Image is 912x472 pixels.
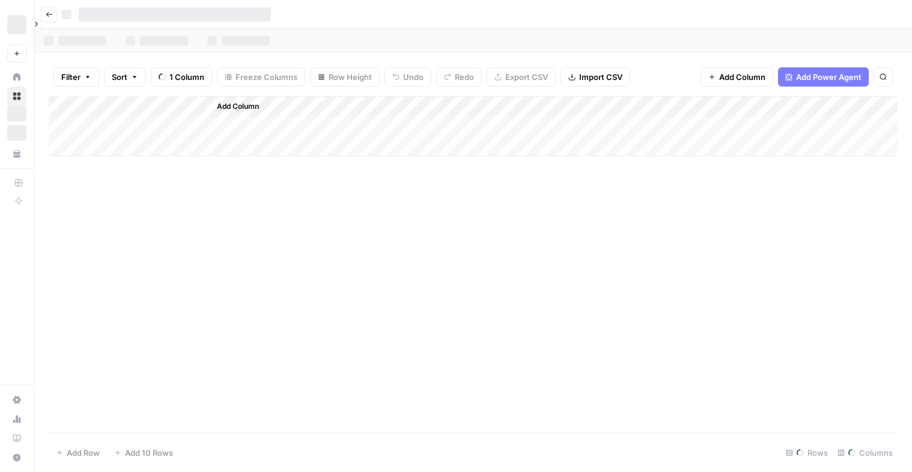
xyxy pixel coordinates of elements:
span: Row Height [329,71,372,83]
button: Row Height [310,67,380,87]
button: Add Column [201,99,264,114]
span: 1 Column [169,71,204,83]
span: Import CSV [579,71,622,83]
a: Settings [7,390,26,409]
a: Your Data [7,144,26,164]
button: Freeze Columns [217,67,305,87]
span: Export CSV [505,71,548,83]
span: Filter [61,71,81,83]
span: Add 10 Rows [125,447,173,459]
button: Add Column [701,67,773,87]
a: Browse [7,87,26,106]
span: Add Power Agent [796,71,862,83]
span: Add Row [67,447,100,459]
span: Redo [455,71,474,83]
button: Add Power Agent [778,67,869,87]
button: 1 Column [151,67,212,87]
span: Sort [112,71,127,83]
span: Undo [403,71,424,83]
div: Columns [833,443,898,462]
button: Help + Support [7,448,26,467]
button: Import CSV [561,67,630,87]
button: Add Row [49,443,107,462]
span: Add Column [719,71,765,83]
button: Filter [53,67,99,87]
span: Freeze Columns [236,71,297,83]
button: Redo [436,67,482,87]
button: Export CSV [487,67,556,87]
a: Usage [7,409,26,429]
a: Home [7,67,26,87]
button: Add 10 Rows [107,443,180,462]
span: Add Column [217,101,259,112]
a: Learning Hub [7,429,26,448]
button: Undo [385,67,431,87]
div: Rows [781,443,833,462]
button: Sort [104,67,146,87]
